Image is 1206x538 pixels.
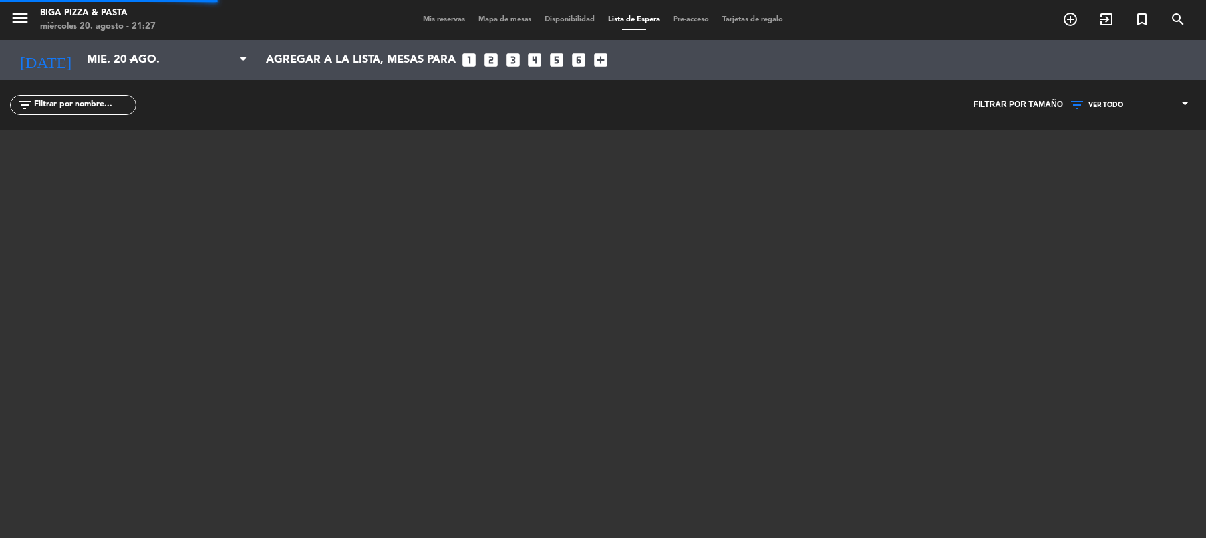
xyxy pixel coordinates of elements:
i: [DATE] [10,45,80,74]
div: miércoles 20. agosto - 21:27 [40,20,156,33]
i: menu [10,8,30,28]
button: menu [10,8,30,33]
i: exit_to_app [1098,11,1114,27]
span: Tarjetas de regalo [716,16,790,23]
input: Filtrar por nombre... [33,98,136,112]
span: Disponibilidad [538,16,601,23]
i: looks_3 [504,51,522,68]
span: Lista de Espera [601,16,667,23]
i: search [1170,11,1186,27]
span: VER TODO [1088,101,1123,109]
i: looks_5 [548,51,565,68]
i: looks_6 [570,51,587,68]
span: Mapa de mesas [472,16,538,23]
div: Biga Pizza & Pasta [40,7,156,20]
span: Agregar a la lista, mesas para [266,54,456,67]
i: add_circle_outline [1062,11,1078,27]
i: add_box [592,51,609,68]
i: turned_in_not [1134,11,1150,27]
span: Pre-acceso [667,16,716,23]
i: looks_one [460,51,478,68]
span: Mis reservas [416,16,472,23]
i: filter_list [17,97,33,113]
i: looks_4 [526,51,543,68]
i: looks_two [482,51,500,68]
span: Filtrar por tamaño [973,98,1063,112]
i: arrow_drop_down [124,52,140,68]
